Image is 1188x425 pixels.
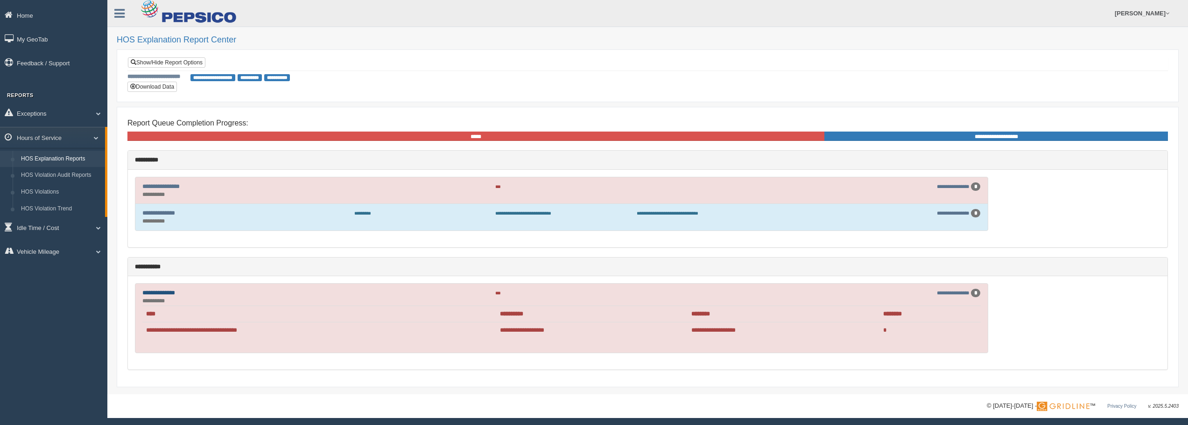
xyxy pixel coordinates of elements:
h2: HOS Explanation Report Center [117,35,1179,45]
a: Privacy Policy [1107,404,1136,409]
a: HOS Explanation Reports [17,151,105,167]
a: HOS Violation Audit Reports [17,167,105,184]
h4: Report Queue Completion Progress: [127,119,1168,127]
button: Download Data [127,82,177,92]
a: Show/Hide Report Options [128,57,205,68]
img: Gridline [1037,402,1090,411]
div: © [DATE]-[DATE] - ™ [987,401,1179,411]
span: v. 2025.5.2403 [1148,404,1179,409]
a: HOS Violation Trend [17,201,105,217]
a: HOS Violations [17,184,105,201]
